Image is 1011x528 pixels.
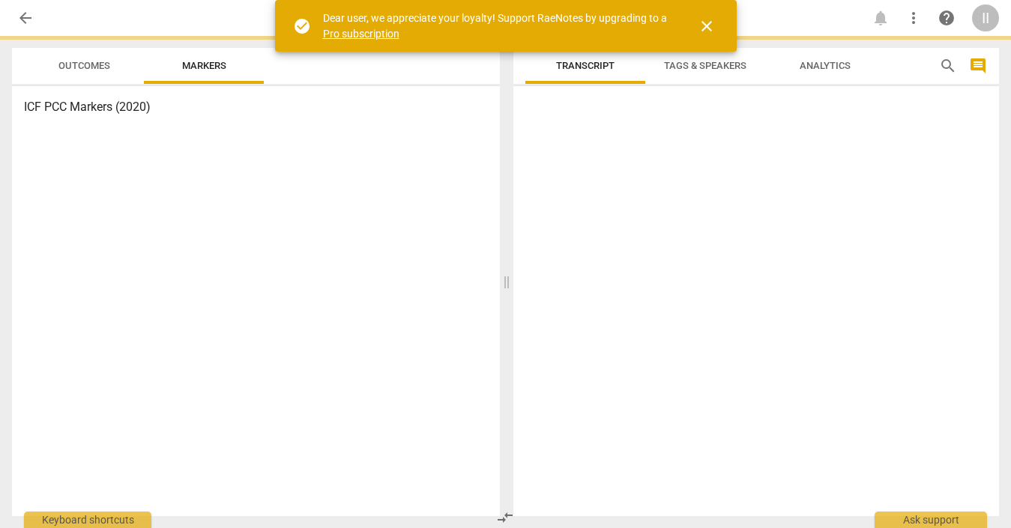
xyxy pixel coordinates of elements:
[966,54,990,78] button: Show/Hide comments
[293,17,311,35] span: check_circle
[939,57,957,75] span: search
[323,28,399,40] a: Pro subscription
[556,60,615,71] span: Transcript
[905,9,923,27] span: more_vert
[800,60,851,71] span: Analytics
[933,4,960,31] a: Help
[496,509,514,527] span: compare_arrows
[689,8,725,44] button: Close
[972,4,999,31] button: II
[969,57,987,75] span: comment
[698,17,716,35] span: close
[58,60,110,71] span: Outcomes
[24,512,151,528] div: Keyboard shortcuts
[24,98,488,116] h3: ICF PCC Markers (2020)
[936,54,960,78] button: Search
[323,10,671,41] div: Dear user, we appreciate your loyalty! Support RaeNotes by upgrading to a
[182,60,226,71] span: Markers
[16,9,34,27] span: arrow_back
[875,512,987,528] div: Ask support
[938,9,956,27] span: help
[664,60,746,71] span: Tags & Speakers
